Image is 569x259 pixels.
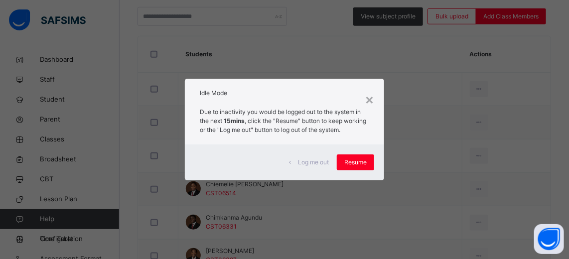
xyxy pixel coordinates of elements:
[200,89,369,98] h2: Idle Mode
[534,224,564,254] button: Open asap
[298,158,329,167] span: Log me out
[365,89,374,110] div: ×
[224,117,245,125] strong: 15mins
[200,108,369,134] p: Due to inactivity you would be logged out to the system in the next , click the "Resume" button t...
[344,158,367,167] span: Resume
